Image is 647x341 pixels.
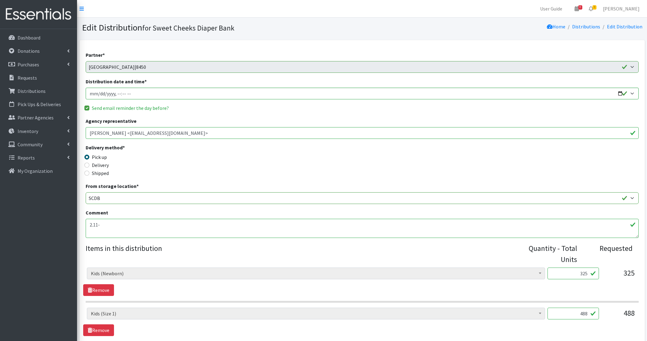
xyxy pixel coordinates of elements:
label: Pick up [92,153,107,161]
abbr: required [123,144,125,151]
a: Inventory [2,125,75,137]
label: Agency representative [86,117,136,125]
a: Pick Ups & Deliveries [2,98,75,110]
div: Requested [583,243,633,265]
label: Distribution date and time [86,78,147,85]
p: Pick Ups & Deliveries [18,101,61,107]
a: Remove [83,284,114,296]
label: Delivery [92,161,109,169]
a: Community [2,138,75,151]
span: Kids (Newborn) [87,268,545,279]
a: Reports [2,152,75,164]
p: Inventory [18,128,38,134]
p: Reports [18,155,35,161]
div: 325 [604,268,635,284]
a: 3 [584,2,598,15]
legend: Items in this distribution [86,243,528,263]
p: Dashboard [18,35,40,41]
a: My Organization [2,165,75,177]
a: Partner Agencies [2,111,75,124]
a: Dashboard [2,31,75,44]
a: Requests [2,72,75,84]
img: HumanEssentials [2,4,75,25]
h1: Edit Distribution [82,22,360,33]
span: 8 [578,5,582,10]
legend: Delivery method [86,144,224,153]
label: From storage location [86,182,139,190]
p: Partner Agencies [18,114,54,121]
p: Distributions [18,88,46,94]
label: Comment [86,209,108,216]
label: Partner [86,51,105,59]
span: Kids (Size 1) [87,308,545,319]
a: Home [547,23,565,30]
a: Distributions [572,23,600,30]
p: My Organization [18,168,53,174]
p: Community [18,141,43,148]
p: Requests [18,75,37,81]
abbr: required [103,52,105,58]
span: Kids (Newborn) [91,269,541,278]
a: 8 [570,2,584,15]
small: for Sweet Cheeks Diaper Bank [142,23,234,32]
input: Quantity [547,268,599,279]
abbr: required [136,183,139,189]
abbr: required [144,78,147,85]
a: Purchases [2,58,75,71]
div: Quantity - Total Units [528,243,577,265]
textarea: 2.11- [86,219,639,238]
label: Send email reminder the day before? [92,104,169,112]
p: Donations [18,48,40,54]
p: Purchases [18,61,39,68]
a: Distributions [2,85,75,97]
a: Remove [83,324,114,336]
a: Edit Distribution [607,23,642,30]
span: 3 [592,5,596,10]
input: Quantity [547,308,599,319]
a: [PERSON_NAME] [598,2,645,15]
span: Kids (Size 1) [91,309,541,318]
div: 488 [604,308,635,324]
a: User Guide [535,2,567,15]
label: Shipped [92,169,109,177]
a: Donations [2,45,75,57]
